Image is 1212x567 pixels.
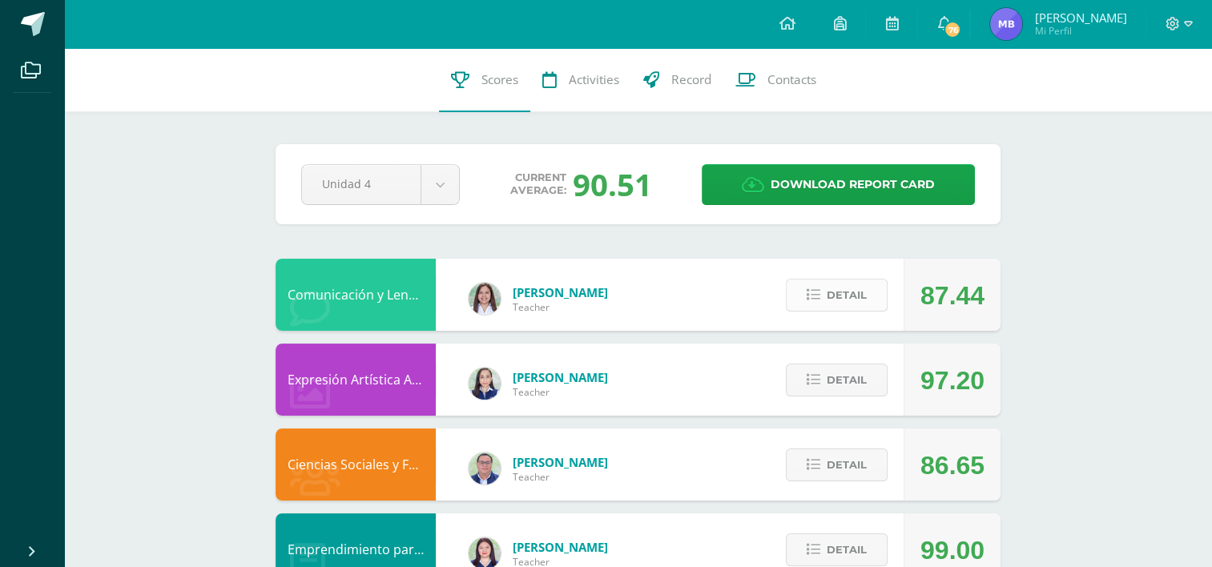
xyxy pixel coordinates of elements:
span: 76 [944,21,961,38]
div: Comunicación y Lenguaje, Inglés [276,259,436,331]
div: 97.20 [920,344,984,416]
button: Detail [786,364,888,396]
span: Teacher [513,300,608,314]
span: Record [671,71,711,88]
span: Teacher [513,385,608,399]
div: Expresión Artística ARTES PLÁSTICAS [276,344,436,416]
img: 5a23d9b034233967b44c7c21eeedf540.png [990,8,1022,40]
a: Record [631,48,723,112]
button: Detail [786,448,888,481]
span: Detail [827,450,867,480]
span: [PERSON_NAME] [513,284,608,300]
div: 87.44 [920,259,984,332]
span: [PERSON_NAME] [1034,10,1126,26]
span: Detail [827,280,867,310]
div: Ciencias Sociales y Formación Ciudadana [276,428,436,501]
span: [PERSON_NAME] [513,369,608,385]
span: Download report card [771,165,935,204]
div: 90.51 [573,163,652,205]
span: [PERSON_NAME] [513,454,608,470]
span: Activities [569,71,619,88]
span: Detail [827,535,867,565]
div: 86.65 [920,429,984,501]
a: Unidad 4 [302,165,459,204]
span: Contacts [767,71,816,88]
button: Detail [786,533,888,566]
span: Current average: [510,171,566,197]
a: Scores [439,48,530,112]
a: Activities [530,48,631,112]
span: Mi Perfil [1034,24,1126,38]
span: Detail [827,365,867,395]
img: 360951c6672e02766e5b7d72674f168c.png [469,368,501,400]
span: Unidad 4 [322,165,401,203]
span: [PERSON_NAME] [513,539,608,555]
img: c1c1b07ef08c5b34f56a5eb7b3c08b85.png [469,452,501,485]
button: Detail [786,279,888,312]
span: Teacher [513,470,608,484]
img: acecb51a315cac2de2e3deefdb732c9f.png [469,283,501,315]
span: Scores [481,71,518,88]
a: Contacts [723,48,828,112]
a: Download report card [702,164,975,205]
